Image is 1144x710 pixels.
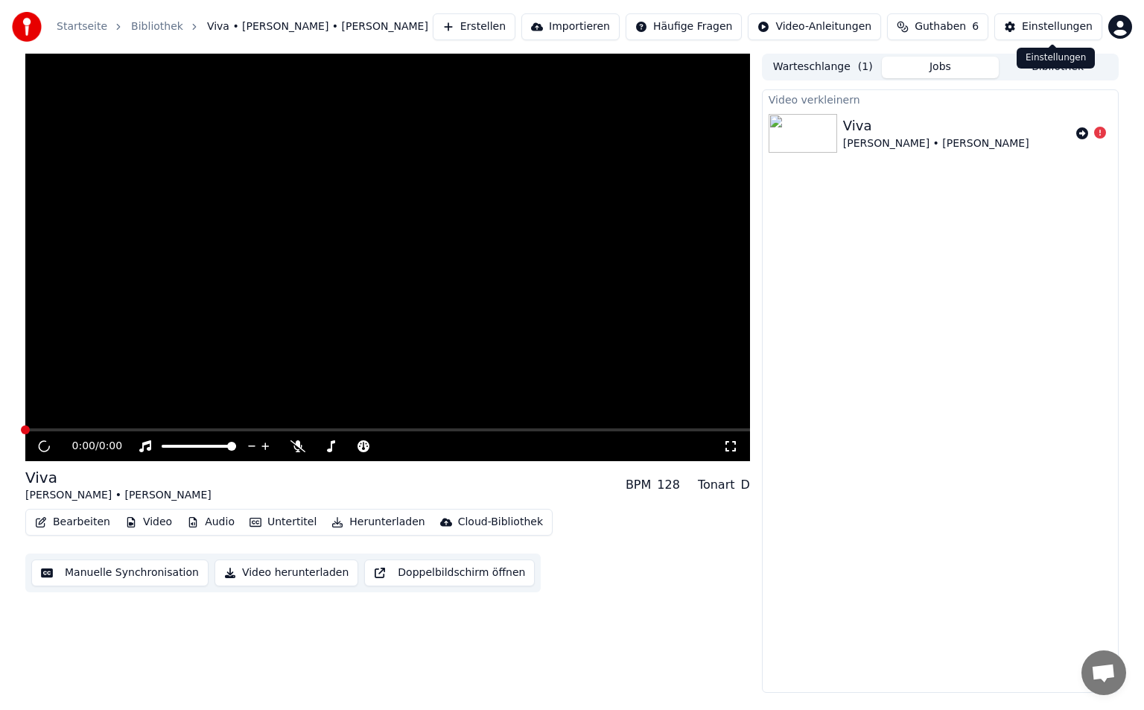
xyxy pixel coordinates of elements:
[99,439,122,454] span: 0:00
[748,13,881,40] button: Video-Anleitungen
[763,90,1118,108] div: Video verkleinern
[364,560,535,586] button: Doppelbildschirm öffnen
[57,19,428,34] nav: breadcrumb
[999,57,1116,78] button: Bibliothek
[1017,48,1095,69] div: Einstellungen
[915,19,966,34] span: Guthaben
[521,13,620,40] button: Importieren
[843,136,1029,151] div: [PERSON_NAME] • [PERSON_NAME]
[657,476,680,494] div: 128
[626,13,743,40] button: Häufige Fragen
[12,12,42,42] img: youka
[181,512,241,533] button: Audio
[698,476,735,494] div: Tonart
[72,439,108,454] div: /
[31,560,209,586] button: Manuelle Synchronisation
[214,560,358,586] button: Video herunterladen
[207,19,428,34] span: Viva • [PERSON_NAME] • [PERSON_NAME]
[1081,650,1126,695] div: Chat öffnen
[325,512,430,533] button: Herunterladen
[119,512,178,533] button: Video
[972,19,979,34] span: 6
[764,57,882,78] button: Warteschlange
[1022,19,1093,34] div: Einstellungen
[25,488,212,503] div: [PERSON_NAME] • [PERSON_NAME]
[882,57,1000,78] button: Jobs
[72,439,95,454] span: 0:00
[887,13,988,40] button: Guthaben6
[741,476,750,494] div: D
[458,515,543,530] div: Cloud-Bibliothek
[994,13,1102,40] button: Einstellungen
[843,115,1029,136] div: Viva
[244,512,322,533] button: Untertitel
[29,512,116,533] button: Bearbeiten
[433,13,515,40] button: Erstellen
[57,19,107,34] a: Startseite
[131,19,183,34] a: Bibliothek
[858,60,873,75] span: ( 1 )
[626,476,651,494] div: BPM
[25,467,212,488] div: Viva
